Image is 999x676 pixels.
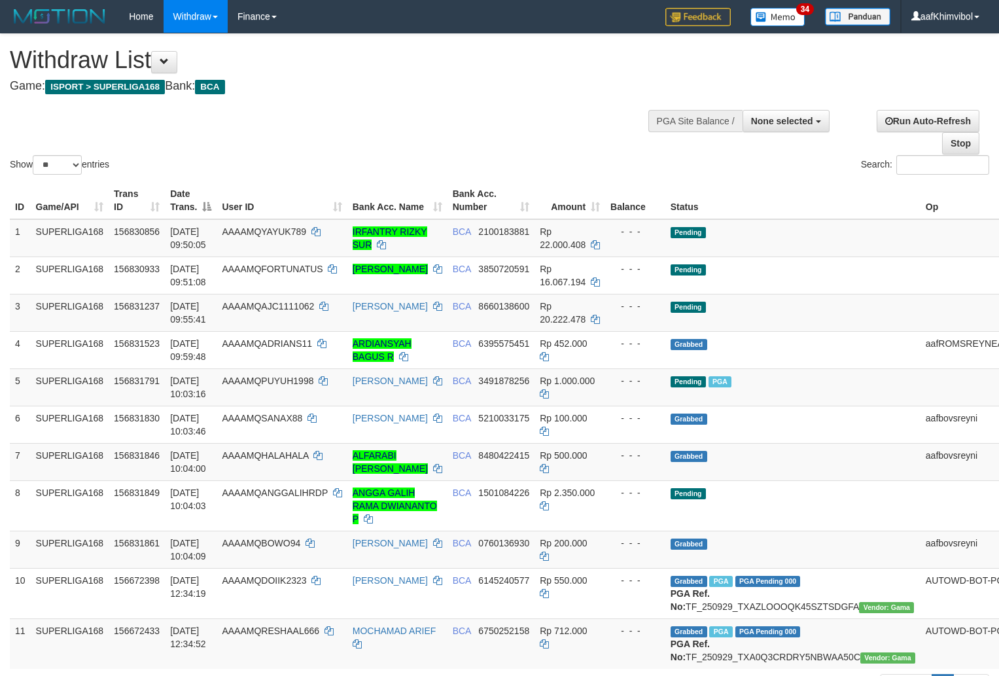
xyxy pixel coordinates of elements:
[165,182,217,219] th: Date Trans.: activate to sort column descending
[353,301,428,311] a: [PERSON_NAME]
[453,376,471,386] span: BCA
[453,538,471,548] span: BCA
[478,538,529,548] span: Copy 0760136930 to clipboard
[222,626,319,636] span: AAAAMQRESHAAL666
[610,486,660,499] div: - - -
[671,588,710,612] b: PGA Ref. No:
[114,301,160,311] span: 156831237
[170,301,206,325] span: [DATE] 09:55:41
[665,618,920,669] td: TF_250929_TXA0Q3CRDRY5NBWAA50C
[671,302,706,313] span: Pending
[605,182,665,219] th: Balance
[540,626,587,636] span: Rp 712.000
[353,575,428,586] a: [PERSON_NAME]
[540,338,587,349] span: Rp 452.000
[222,264,323,274] span: AAAAMQFORTUNATUS
[825,8,890,26] img: panduan.png
[671,414,707,425] span: Grabbed
[222,538,300,548] span: AAAAMQBOWO94
[222,488,328,498] span: AAAAMQANGGALIHRDP
[31,294,109,331] td: SUPERLIGA168
[10,80,653,93] h4: Game: Bank:
[353,538,428,548] a: [PERSON_NAME]
[31,257,109,294] td: SUPERLIGA168
[114,226,160,237] span: 156830856
[453,575,471,586] span: BCA
[33,155,82,175] select: Showentries
[170,626,206,649] span: [DATE] 12:34:52
[195,80,224,94] span: BCA
[170,575,206,599] span: [DATE] 12:34:19
[671,451,707,462] span: Grabbed
[610,449,660,462] div: - - -
[10,331,31,368] td: 4
[31,480,109,531] td: SUPERLIGA168
[10,182,31,219] th: ID
[170,376,206,399] span: [DATE] 10:03:16
[10,406,31,443] td: 6
[222,338,312,349] span: AAAAMQADRIANS11
[170,450,206,474] span: [DATE] 10:04:00
[170,488,206,511] span: [DATE] 10:04:03
[31,568,109,618] td: SUPERLIGA168
[353,376,428,386] a: [PERSON_NAME]
[353,413,428,423] a: [PERSON_NAME]
[31,331,109,368] td: SUPERLIGA168
[610,537,660,550] div: - - -
[540,376,595,386] span: Rp 1.000.000
[453,488,471,498] span: BCA
[353,488,437,524] a: ANGGA GALIH RAMA DWIANANTO P
[877,110,979,132] a: Run Auto-Refresh
[859,602,914,613] span: Vendor URL: https://trx31.1velocity.biz
[671,264,706,276] span: Pending
[353,226,427,250] a: IRFANTRY RIZKY SUR
[540,413,587,423] span: Rp 100.000
[353,264,428,274] a: [PERSON_NAME]
[109,182,165,219] th: Trans ID: activate to sort column ascending
[709,376,731,387] span: Marked by aafsoycanthlai
[671,626,707,637] span: Grabbed
[10,443,31,480] td: 7
[750,8,805,26] img: Button%20Memo.svg
[671,576,707,587] span: Grabbed
[170,264,206,287] span: [DATE] 09:51:08
[540,226,586,250] span: Rp 22.000.408
[665,568,920,618] td: TF_250929_TXAZLOOOQK45SZTSDGFA
[222,226,306,237] span: AAAAMQYAYUK789
[114,538,160,548] span: 156831861
[478,301,529,311] span: Copy 8660138600 to clipboard
[453,264,471,274] span: BCA
[31,406,109,443] td: SUPERLIGA168
[540,301,586,325] span: Rp 20.222.478
[10,7,109,26] img: MOTION_logo.png
[31,618,109,669] td: SUPERLIGA168
[478,264,529,274] span: Copy 3850720591 to clipboard
[453,226,471,237] span: BCA
[453,338,471,349] span: BCA
[860,652,915,664] span: Vendor URL: https://trx31.1velocity.biz
[31,368,109,406] td: SUPERLIGA168
[10,618,31,669] td: 11
[671,376,706,387] span: Pending
[114,376,160,386] span: 156831791
[540,538,587,548] span: Rp 200.000
[751,116,813,126] span: None selected
[222,301,314,311] span: AAAAMQAJC1111062
[478,626,529,636] span: Copy 6750252158 to clipboard
[610,574,660,587] div: - - -
[540,488,595,498] span: Rp 2.350.000
[217,182,347,219] th: User ID: activate to sort column ascending
[31,182,109,219] th: Game/API: activate to sort column ascending
[540,264,586,287] span: Rp 16.067.194
[114,338,160,349] span: 156831523
[10,368,31,406] td: 5
[796,3,814,15] span: 34
[540,575,587,586] span: Rp 550.000
[743,110,830,132] button: None selected
[45,80,165,94] span: ISPORT > SUPERLIGA168
[10,294,31,331] td: 3
[353,450,428,474] a: ALFARABI [PERSON_NAME]
[535,182,605,219] th: Amount: activate to sort column ascending
[478,413,529,423] span: Copy 5210033175 to clipboard
[114,413,160,423] span: 156831830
